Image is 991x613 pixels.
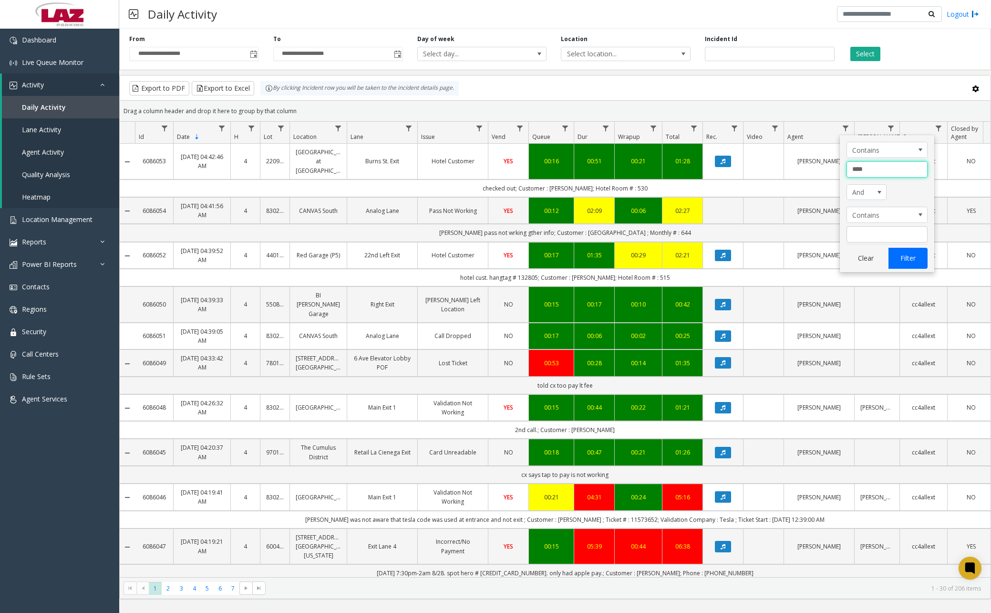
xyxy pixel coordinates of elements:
[580,251,609,260] a: 01:35
[504,157,513,165] span: YES
[535,157,568,166] div: 00:16
[668,403,697,412] div: 01:21
[296,251,341,260] a: Red Garage (P5)
[423,488,482,506] a: Validation Not Working
[688,122,701,135] a: Total Filter Menu
[504,207,513,215] span: YES
[22,327,46,336] span: Security
[668,206,697,215] a: 02:27
[353,300,412,309] a: Right Exit
[296,354,341,372] a: [STREET_ADDRESS][GEOGRAPHIC_DATA]
[2,96,119,118] a: Daily Activity
[580,300,609,309] a: 00:17
[22,260,77,269] span: Power BI Reports
[668,331,697,340] div: 00:25
[266,493,284,502] a: 830202
[141,331,167,340] a: 6086051
[179,246,225,264] a: [DATE] 04:39:52 AM
[216,122,228,135] a: Date Filter Menu
[906,493,941,502] a: cc4allext
[10,396,17,403] img: 'icon'
[296,493,341,502] a: [GEOGRAPHIC_DATA]
[22,349,59,359] span: Call Centers
[266,331,284,340] a: 830236
[237,359,254,368] a: 4
[179,354,225,372] a: [DATE] 04:33:42 AM
[296,291,341,318] a: BI [PERSON_NAME] Garage
[705,35,737,43] label: Incident Id
[141,448,167,457] a: 6086045
[580,448,609,457] a: 00:47
[423,296,482,314] a: [PERSON_NAME] Left Location
[179,296,225,314] a: [DATE] 04:39:33 AM
[860,493,894,502] a: [PERSON_NAME]
[2,141,119,163] a: Agent Activity
[668,300,697,309] a: 00:42
[620,542,656,551] a: 00:44
[620,300,656,309] a: 00:10
[599,122,612,135] a: Dur Filter Menu
[535,331,568,340] a: 00:17
[967,251,976,259] span: NO
[141,493,167,502] a: 6086046
[580,403,609,412] a: 00:44
[906,542,941,551] a: cc4allext
[847,185,878,200] span: And
[668,448,697,457] a: 01:26
[535,359,568,368] a: 00:53
[392,47,403,61] span: Toggle popup
[22,170,70,179] span: Quality Analysis
[179,443,225,461] a: [DATE] 04:20:37 AM
[120,360,135,368] a: Collapse Details
[535,403,568,412] div: 00:15
[906,359,941,368] a: cc4allext
[620,157,656,166] a: 00:21
[266,403,284,412] a: 830202
[296,403,341,412] a: [GEOGRAPHIC_DATA]
[120,252,135,260] a: Collapse Details
[620,206,656,215] a: 00:06
[535,251,568,260] a: 00:17
[535,448,568,457] a: 00:18
[22,125,61,134] span: Lane Activity
[10,261,17,269] img: 'icon'
[418,47,521,61] span: Select day...
[504,251,513,259] span: YES
[179,201,225,220] a: [DATE] 04:41:56 AM
[494,493,523,502] a: YES
[504,300,513,308] span: NO
[332,122,345,135] a: Location Filter Menu
[668,542,697,551] a: 06:38
[953,493,989,502] a: NO
[179,327,225,345] a: [DATE] 04:39:05 AM
[353,493,412,502] a: Main Exit 1
[535,542,568,551] a: 00:15
[620,448,656,457] a: 00:21
[790,300,848,309] a: [PERSON_NAME]
[10,306,17,314] img: 'icon'
[237,493,254,502] a: 4
[967,157,976,165] span: NO
[559,122,572,135] a: Queue Filter Menu
[353,331,412,340] a: Analog Lane
[953,206,989,215] a: YES
[580,493,609,502] a: 04:31
[423,331,482,340] a: Call Dropped
[620,331,656,340] div: 00:02
[417,35,454,43] label: Day of week
[10,328,17,336] img: 'icon'
[790,251,848,260] a: [PERSON_NAME]
[967,359,976,367] span: NO
[620,359,656,368] a: 00:14
[860,542,894,551] a: [PERSON_NAME]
